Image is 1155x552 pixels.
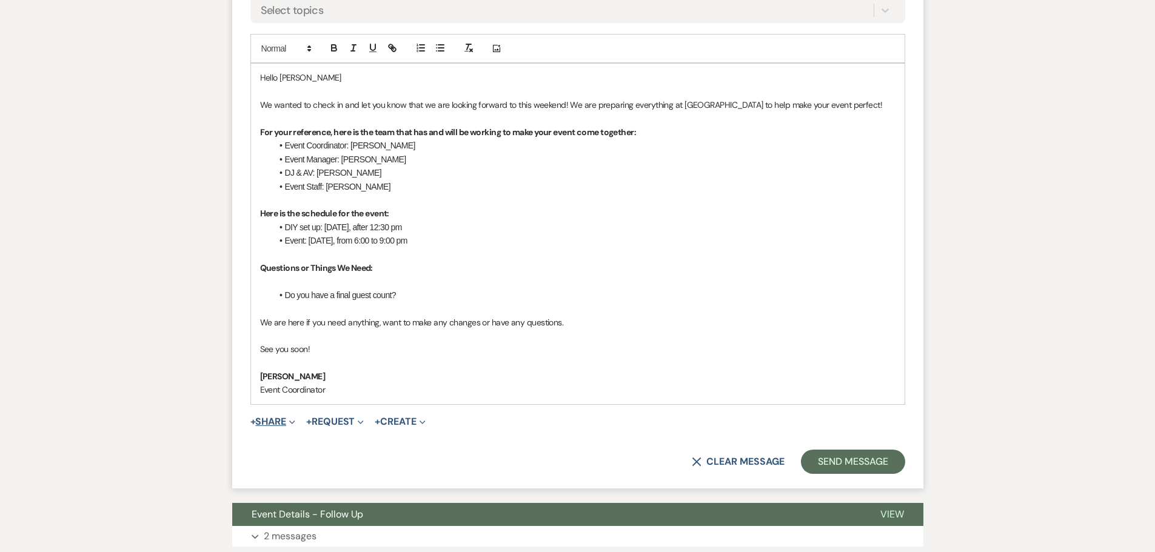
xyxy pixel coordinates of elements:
li: DIY set up: [DATE], after 12:30 pm [272,221,896,234]
button: Clear message [692,457,784,467]
button: Event Details - Follow Up [232,503,861,526]
button: View [861,503,923,526]
div: Select topics [261,2,324,19]
p: Hello [PERSON_NAME] [260,71,896,84]
span: + [250,417,256,427]
span: + [375,417,380,427]
p: We wanted to check in and let you know that we are looking forward to this weekend! We are prepar... [260,98,896,111]
strong: [PERSON_NAME] [260,371,326,382]
li: Event: [DATE], from 6:00 to 9:00 pm [272,234,896,247]
li: Event Coordinator: [PERSON_NAME] [272,139,896,152]
p: 2 messages [264,528,316,544]
button: Share [250,417,296,427]
strong: For your reference, here is the team that has and will be working to make your event come together: [260,127,637,138]
button: 2 messages [232,526,923,547]
button: Create [375,417,425,427]
button: Send Message [801,450,905,474]
p: We are here if you need anything, want to make any changes or have any questions. [260,316,896,329]
li: DJ & AV: [PERSON_NAME] [272,166,896,179]
li: Event Manager: [PERSON_NAME] [272,153,896,166]
li: Do you have a final guest count? [272,288,896,302]
p: See you soon! [260,342,896,356]
span: Event Details - Follow Up [252,508,363,520]
strong: Questions or Things We Need: [260,262,373,273]
span: + [306,417,312,427]
li: Event Staff: [PERSON_NAME] [272,180,896,193]
span: View [880,508,904,520]
p: Event Coordinator [260,383,896,396]
button: Request [306,417,364,427]
strong: Here is the schedule for the event: [260,208,389,219]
